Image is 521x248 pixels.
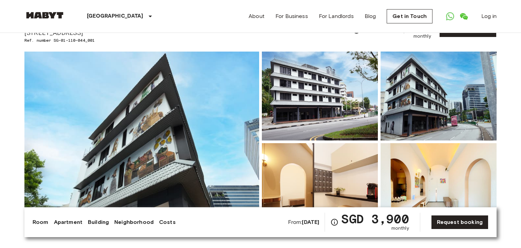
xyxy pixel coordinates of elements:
p: [GEOGRAPHIC_DATA] [87,12,143,20]
span: From: [288,218,320,226]
a: For Landlords [319,12,354,20]
b: [DATE] [302,219,319,225]
a: Get in Touch [387,9,432,23]
img: Habyt [24,12,65,19]
a: Building [88,218,109,226]
span: SGD 3,900 [363,21,431,33]
img: Picture of unit SG-01-110-044_001 [262,143,378,232]
span: Ref. number SG-01-110-044_001 [24,37,95,43]
a: Log in [481,12,497,20]
svg: Check cost overview for full price breakdown. Please note that discounts apply to new joiners onl... [330,218,339,226]
a: About [249,12,265,20]
a: Blog [365,12,376,20]
img: Marketing picture of unit SG-01-110-044_001 [24,52,259,232]
span: SGD 3,900 [341,213,409,225]
span: monthly [413,33,431,40]
span: [STREET_ADDRESS] [24,28,95,37]
a: Open WeChat [457,9,470,23]
a: Costs [159,218,176,226]
a: For Business [275,12,308,20]
img: Picture of unit SG-01-110-044_001 [381,143,497,232]
img: Picture of unit SG-01-110-044_001 [262,52,378,140]
a: Open WhatsApp [443,9,457,23]
span: monthly [391,225,409,232]
a: Apartment [54,218,82,226]
a: Neighborhood [114,218,154,226]
img: Picture of unit SG-01-110-044_001 [381,52,497,140]
a: Request booking [431,215,488,229]
a: Room [33,218,49,226]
